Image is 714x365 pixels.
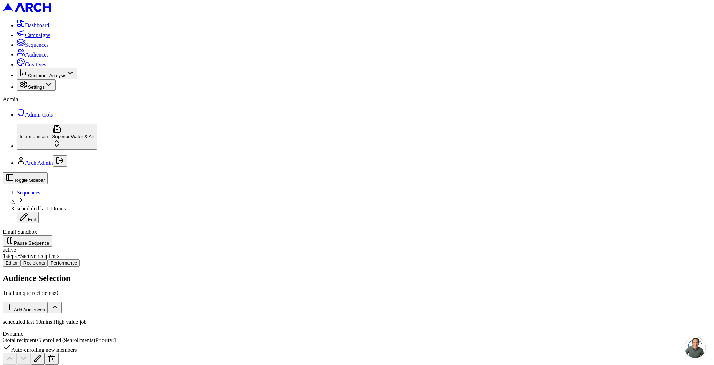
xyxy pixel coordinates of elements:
span: Creatives [25,61,46,67]
span: Auto-enrolling new members [3,347,77,353]
button: Recipients [21,259,48,267]
button: Edit [17,212,39,223]
span: 1 steps • 5 active recipients [3,253,59,259]
button: Settings [17,79,56,91]
span: 5 enrolled [39,337,96,343]
a: Sequences [17,189,40,195]
a: Campaigns [17,32,50,38]
span: Toggle Sidebar [14,178,45,183]
span: ( 9 enrollments) [61,337,95,343]
button: Performance [48,259,80,267]
a: Audiences [17,52,49,58]
button: Pause Sequence [3,235,52,247]
a: Dashboard [17,22,49,28]
a: Open chat [685,337,706,358]
button: Log out [53,155,67,167]
span: Dashboard [25,22,49,28]
nav: breadcrumb [3,189,711,223]
a: Sequences [17,42,49,48]
button: Add Audiences [3,302,48,313]
p: scheduled last 10mins High value job [3,319,711,325]
button: Toggle Sidebar [3,172,48,184]
span: Customer Analysis [28,73,66,78]
span: Admin tools [25,112,53,118]
div: Admin [3,96,711,103]
span: Intermountain - Superior Water & Air [20,134,94,139]
div: Dynamic [3,331,711,337]
span: Sequences [25,42,49,48]
a: Arch Admin [25,160,53,166]
a: Admin tools [17,112,53,118]
span: Audiences [25,52,49,58]
div: Email Sandbox [3,229,711,235]
button: Intermountain - Superior Water & Air [17,124,97,150]
span: Campaigns [25,32,50,38]
a: Creatives [17,61,46,67]
span: Priority: 1 [95,337,116,343]
span: Edit [28,217,36,222]
p: Total unique recipients: 0 [3,290,711,296]
div: active [3,247,711,253]
h2: Audience Selection [3,274,711,283]
span: scheduled last 10mins [17,206,66,211]
button: Editor [3,259,21,267]
span: Settings [28,84,45,90]
button: Customer Analysis [17,68,77,79]
span: 0 total recipients [3,337,39,343]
